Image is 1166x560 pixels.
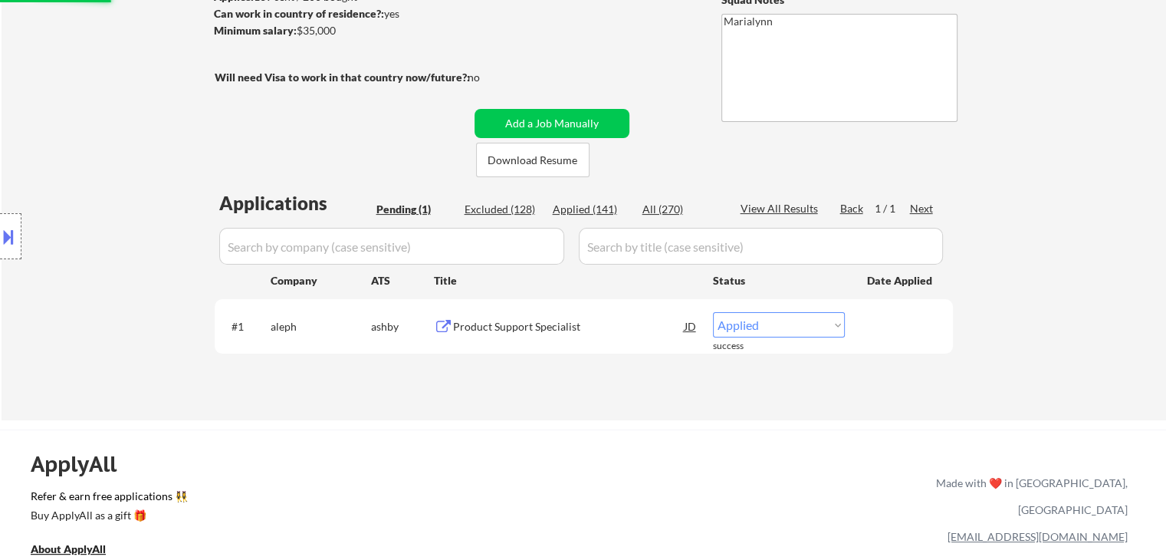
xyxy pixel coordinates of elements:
[434,273,698,288] div: Title
[31,451,134,477] div: ApplyAll
[475,109,629,138] button: Add a Job Manually
[371,273,434,288] div: ATS
[579,228,943,265] input: Search by title (case sensitive)
[31,507,184,526] a: Buy ApplyAll as a gift 🎁
[214,7,384,20] strong: Can work in country of residence?:
[875,201,910,216] div: 1 / 1
[214,23,469,38] div: $35,000
[713,340,774,353] div: success
[476,143,590,177] button: Download Resume
[713,266,845,294] div: Status
[214,24,297,37] strong: Minimum salary:
[741,201,823,216] div: View All Results
[31,491,616,507] a: Refer & earn free applications 👯‍♀️
[683,312,698,340] div: JD
[910,201,934,216] div: Next
[376,202,453,217] div: Pending (1)
[215,71,470,84] strong: Will need Visa to work in that country now/future?:
[930,469,1128,523] div: Made with ❤️ in [GEOGRAPHIC_DATA], [GEOGRAPHIC_DATA]
[468,70,511,85] div: no
[31,541,127,560] a: About ApplyAll
[840,201,865,216] div: Back
[371,319,434,334] div: ashby
[465,202,541,217] div: Excluded (128)
[948,530,1128,543] a: [EMAIL_ADDRESS][DOMAIN_NAME]
[867,273,934,288] div: Date Applied
[453,319,685,334] div: Product Support Specialist
[219,194,371,212] div: Applications
[271,319,371,334] div: aleph
[214,6,465,21] div: yes
[271,273,371,288] div: Company
[553,202,629,217] div: Applied (141)
[31,542,106,555] u: About ApplyAll
[219,228,564,265] input: Search by company (case sensitive)
[642,202,719,217] div: All (270)
[31,510,184,521] div: Buy ApplyAll as a gift 🎁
